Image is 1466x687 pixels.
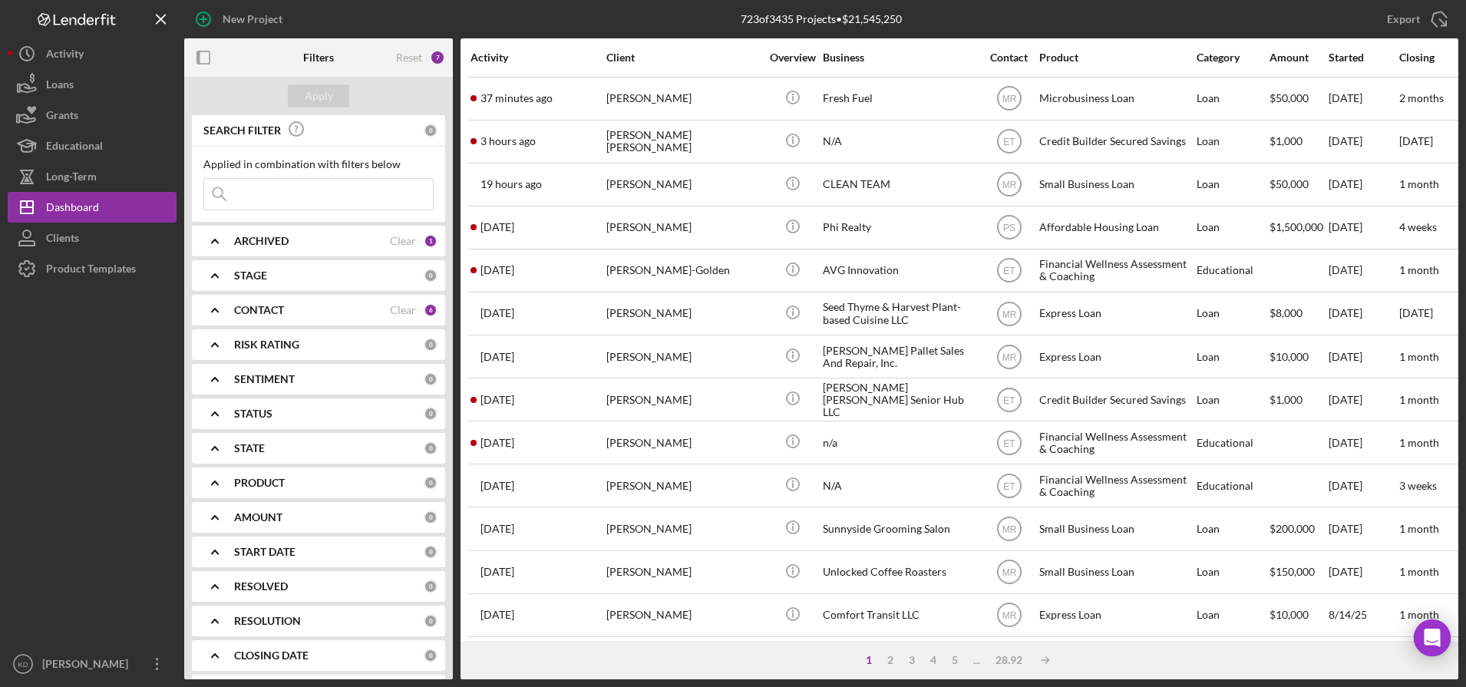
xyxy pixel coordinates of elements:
div: [PERSON_NAME] [606,422,760,463]
div: $20,000 [1270,638,1327,679]
div: Loan [1197,121,1268,162]
button: Loans [8,69,177,100]
div: $1,000 [1270,121,1327,162]
button: Product Templates [8,253,177,284]
text: ET [1003,395,1015,405]
div: [PERSON_NAME] [606,164,760,205]
div: 8/14/25 [1329,638,1398,679]
div: 3 [901,654,923,666]
div: Loan [1197,552,1268,593]
time: 2025-08-15 17:10 [480,394,514,406]
time: 1 month [1399,522,1439,535]
time: 3 weeks [1399,479,1437,492]
time: 2025-08-15 12:08 [480,437,514,449]
b: PRODUCT [234,477,285,489]
div: 0 [424,545,437,559]
div: 0 [424,510,437,524]
time: 2025-08-15 18:37 [480,307,514,319]
time: 2025-08-15 18:48 [480,264,514,276]
div: Activity [471,51,605,64]
time: 2025-08-15 18:20 [480,351,514,363]
div: Amount [1270,51,1327,64]
div: [DATE] [1329,465,1398,506]
time: [DATE] [1399,306,1433,319]
text: PS [1002,223,1015,233]
button: Apply [288,84,349,107]
div: $10,000 [1270,595,1327,636]
text: MR [1002,567,1016,578]
div: Started [1329,51,1398,64]
div: Fresh Fuel [823,78,976,119]
div: 1 [424,234,437,248]
div: Overview [764,51,821,64]
div: [PERSON_NAME] [606,552,760,593]
div: Clients [46,223,79,257]
div: Loan [1197,379,1268,420]
div: Dashboard [46,192,99,226]
button: Educational [8,130,177,161]
div: Client [606,51,760,64]
b: CLOSING DATE [234,649,309,662]
div: 0 [424,124,437,137]
div: N/A [823,465,976,506]
div: CLEAN TEAM [823,164,976,205]
div: 8/14/25 [1329,595,1398,636]
text: MR [1002,524,1016,535]
div: Sunnyside Grooming Salon [823,508,976,549]
div: [DATE] [1329,121,1398,162]
div: Loan [1197,336,1268,377]
time: 1 month [1399,263,1439,276]
div: Educational [46,130,103,165]
div: [PERSON_NAME] [PERSON_NAME] Senior Hub LLC [823,379,976,420]
time: 1 month [1399,565,1439,578]
div: Express Loan [1039,336,1193,377]
button: Clients [8,223,177,253]
div: $10,000 [1270,336,1327,377]
div: [PERSON_NAME] [606,293,760,334]
div: Credit Builder Secured Savings [1039,121,1193,162]
div: 4 [923,654,944,666]
div: 0 [424,338,437,352]
div: Clear [390,235,416,247]
div: 2 [880,654,901,666]
div: $8,000 [1270,293,1327,334]
div: Product Templates [46,253,136,288]
div: 5 [944,654,966,666]
div: Microbusiness Loan [1039,638,1193,679]
time: 1 month [1399,350,1439,363]
div: Small Business Loan [1039,552,1193,593]
b: STATUS [234,408,272,420]
div: 28.92 [988,654,1030,666]
text: MR [1002,309,1016,319]
button: Grants [8,100,177,130]
button: Long-Term [8,161,177,192]
div: Product [1039,51,1193,64]
div: Reset [396,51,422,64]
div: [PERSON_NAME] [606,508,760,549]
div: Grants [46,100,78,134]
button: Dashboard [8,192,177,223]
div: Apply [305,84,333,107]
div: Loan [1197,78,1268,119]
div: 0 [424,614,437,628]
div: Loan [1197,293,1268,334]
b: SENTIMENT [234,373,295,385]
div: [PERSON_NAME] [606,638,760,679]
button: Activity [8,38,177,69]
div: 0 [424,476,437,490]
div: n/a [823,422,976,463]
div: [DATE] [1329,336,1398,377]
div: Loan [1197,207,1268,248]
time: 1 month [1399,393,1439,406]
b: ARCHIVED [234,235,289,247]
div: Category [1197,51,1268,64]
div: 1 [858,654,880,666]
text: KD [18,660,28,669]
div: Express Loan [1039,595,1193,636]
div: Educational [1197,422,1268,463]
